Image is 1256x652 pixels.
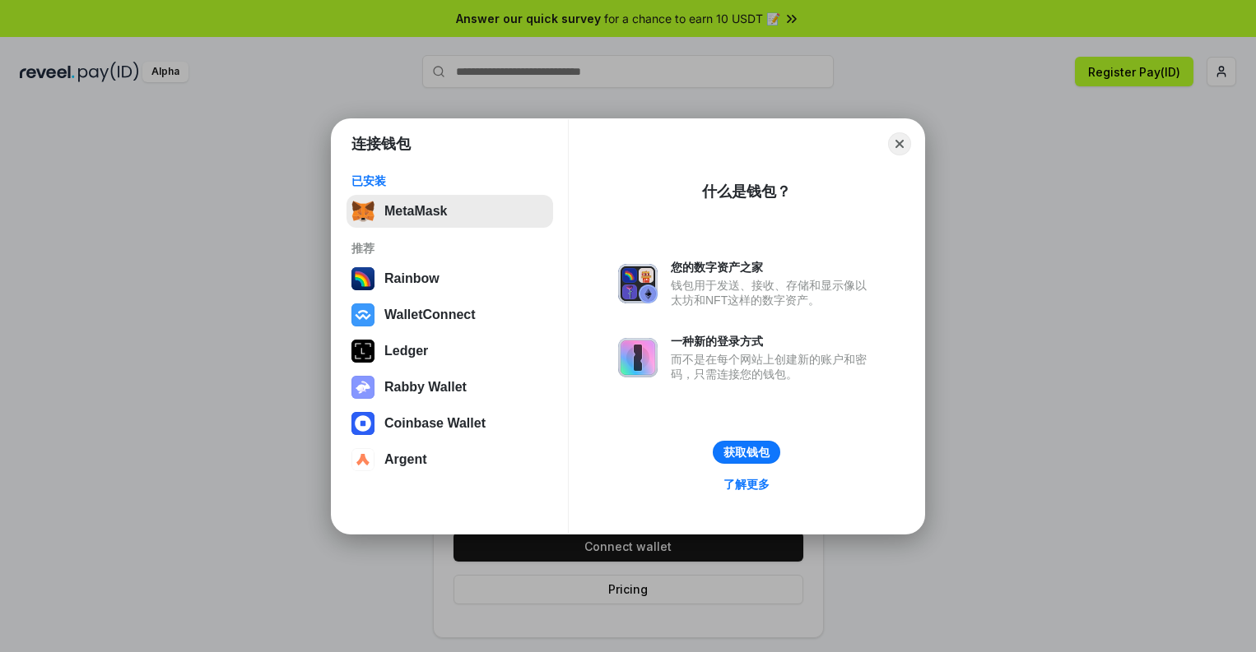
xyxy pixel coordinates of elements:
div: 钱包用于发送、接收、存储和显示像以太坊和NFT这样的数字资产。 [671,278,875,308]
div: 获取钱包 [723,445,770,460]
button: Rainbow [347,262,553,295]
img: svg+xml,%3Csvg%20xmlns%3D%22http%3A%2F%2Fwww.w3.org%2F2000%2Fsvg%22%20width%3D%2228%22%20height%3... [351,340,374,363]
img: svg+xml,%3Csvg%20xmlns%3D%22http%3A%2F%2Fwww.w3.org%2F2000%2Fsvg%22%20fill%3D%22none%22%20viewBox... [351,376,374,399]
div: 已安装 [351,173,548,188]
div: Rabby Wallet [384,380,467,395]
h1: 连接钱包 [351,134,411,154]
img: svg+xml,%3Csvg%20width%3D%2228%22%20height%3D%2228%22%20viewBox%3D%220%200%2028%2028%22%20fill%3D... [351,303,374,326]
button: 获取钱包 [713,441,780,464]
img: svg+xml,%3Csvg%20fill%3D%22none%22%20height%3D%2233%22%20viewBox%3D%220%200%2035%2033%22%20width%... [351,200,374,223]
button: WalletConnect [347,298,553,331]
div: MetaMask [384,204,447,219]
img: svg+xml,%3Csvg%20xmlns%3D%22http%3A%2F%2Fwww.w3.org%2F2000%2Fsvg%22%20fill%3D%22none%22%20viewBox... [618,338,658,377]
div: 什么是钱包？ [702,182,791,201]
div: 推荐 [351,241,548,256]
div: 而不是在每个网站上创建新的账户和密码，只需连接您的钱包。 [671,352,875,381]
img: svg+xml,%3Csvg%20xmlns%3D%22http%3A%2F%2Fwww.w3.org%2F2000%2Fsvg%22%20fill%3D%22none%22%20viewBox... [618,264,658,303]
button: Coinbase Wallet [347,407,553,440]
div: WalletConnect [384,308,476,322]
div: Argent [384,452,427,467]
div: Ledger [384,344,428,358]
button: Argent [347,443,553,476]
a: 了解更多 [714,474,779,495]
img: svg+xml,%3Csvg%20width%3D%2228%22%20height%3D%2228%22%20viewBox%3D%220%200%2028%2028%22%20fill%3D... [351,448,374,471]
button: MetaMask [347,195,553,228]
button: Ledger [347,335,553,368]
div: 了解更多 [723,477,770,492]
div: Coinbase Wallet [384,416,486,431]
div: 您的数字资产之家 [671,260,875,275]
button: Close [888,132,911,155]
button: Rabby Wallet [347,371,553,404]
img: svg+xml,%3Csvg%20width%3D%2228%22%20height%3D%2228%22%20viewBox%3D%220%200%2028%2028%22%20fill%3D... [351,412,374,435]
div: 一种新的登录方式 [671,334,875,349]
img: svg+xml,%3Csvg%20width%3D%22120%22%20height%3D%22120%22%20viewBox%3D%220%200%20120%20120%22%20fil... [351,267,374,290]
div: Rainbow [384,271,440,286]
